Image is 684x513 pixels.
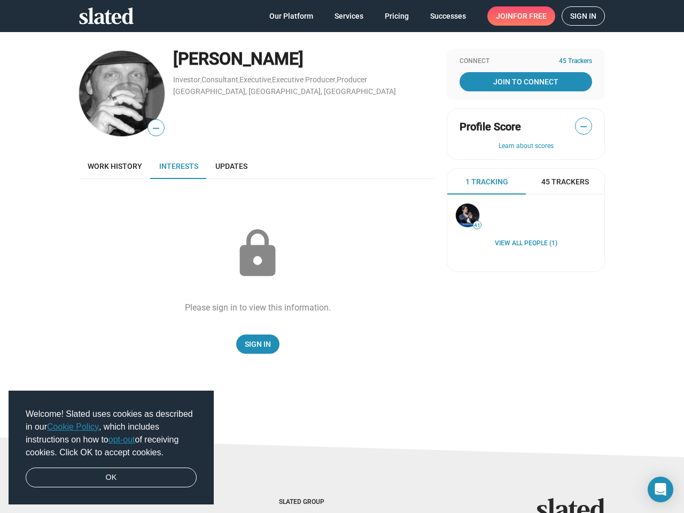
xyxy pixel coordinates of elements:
[272,75,336,84] a: Executive Producer
[148,121,164,135] span: —
[422,6,475,26] a: Successes
[79,51,165,136] img: Fred Studier
[495,239,557,248] a: View all People (1)
[9,391,214,505] div: cookieconsent
[231,227,284,281] mat-icon: lock
[473,222,481,229] span: 41
[562,6,605,26] a: Sign in
[207,153,256,179] a: Updates
[576,120,592,134] span: —
[26,468,197,488] a: dismiss cookie message
[236,335,279,354] a: Sign In
[238,77,239,83] span: ,
[376,6,417,26] a: Pricing
[460,72,592,91] a: Join To Connect
[337,75,367,84] a: Producer
[271,77,272,83] span: ,
[151,153,207,179] a: Interests
[173,75,200,84] a: Investor
[88,162,142,170] span: Work history
[173,87,396,96] a: [GEOGRAPHIC_DATA], [GEOGRAPHIC_DATA], [GEOGRAPHIC_DATA]
[201,75,238,84] a: Consultant
[335,6,363,26] span: Services
[326,6,372,26] a: Services
[200,77,201,83] span: ,
[648,477,673,502] div: Open Intercom Messenger
[269,6,313,26] span: Our Platform
[108,435,135,444] a: opt-out
[460,120,521,134] span: Profile Score
[279,498,352,507] div: Slated Group
[570,7,596,25] span: Sign in
[496,6,547,26] span: Join
[465,177,508,187] span: 1 Tracking
[460,142,592,151] button: Learn about scores
[245,335,271,354] span: Sign In
[239,75,271,84] a: Executive
[456,204,479,227] img: Stephan Paternot
[559,57,592,66] span: 45 Trackers
[261,6,322,26] a: Our Platform
[430,6,466,26] span: Successes
[460,57,592,66] div: Connect
[541,177,589,187] span: 45 Trackers
[26,408,197,459] span: Welcome! Slated uses cookies as described in our , which includes instructions on how to of recei...
[173,48,436,71] div: [PERSON_NAME]
[462,72,590,91] span: Join To Connect
[185,302,331,313] div: Please sign in to view this information.
[487,6,555,26] a: Joinfor free
[385,6,409,26] span: Pricing
[215,162,247,170] span: Updates
[336,77,337,83] span: ,
[79,153,151,179] a: Work history
[159,162,198,170] span: Interests
[513,6,547,26] span: for free
[47,422,99,431] a: Cookie Policy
